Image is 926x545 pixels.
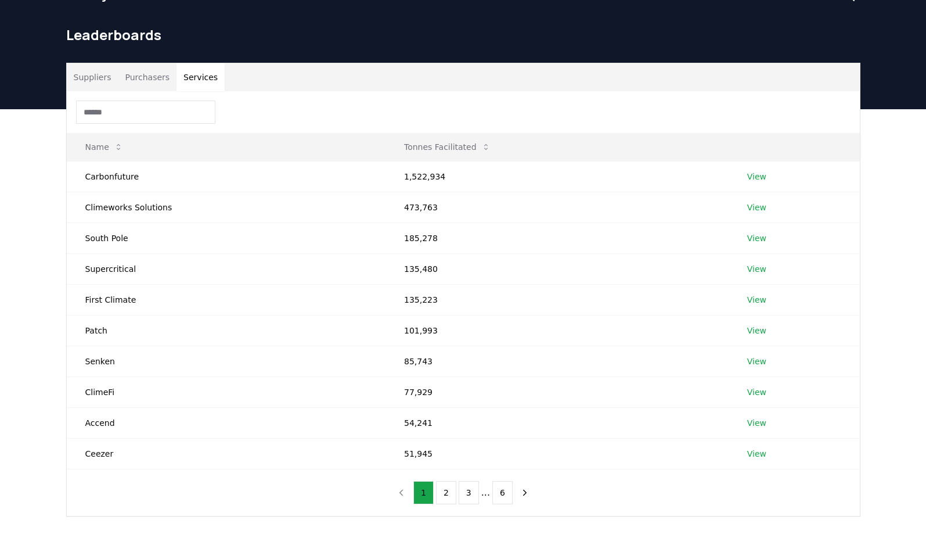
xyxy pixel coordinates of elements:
td: 135,480 [385,253,729,284]
td: Accend [67,407,385,438]
td: Senken [67,346,385,377]
td: 135,223 [385,284,729,315]
td: 1,522,934 [385,161,729,192]
td: 85,743 [385,346,729,377]
td: 54,241 [385,407,729,438]
td: Supercritical [67,253,385,284]
a: View [747,171,766,182]
td: Carbonfuture [67,161,385,192]
li: ... [481,486,490,500]
button: 3 [459,481,479,504]
td: 77,929 [385,377,729,407]
td: First Climate [67,284,385,315]
a: View [747,294,766,306]
a: View [747,263,766,275]
td: Ceezer [67,438,385,469]
td: Patch [67,315,385,346]
button: Suppliers [67,63,118,91]
td: 101,993 [385,315,729,346]
button: next page [515,481,535,504]
button: Name [76,135,132,159]
h1: Leaderboards [66,26,860,44]
a: View [747,448,766,460]
a: View [747,356,766,367]
button: Purchasers [118,63,176,91]
td: Climeworks Solutions [67,192,385,223]
td: 185,278 [385,223,729,253]
button: Tonnes Facilitated [395,135,500,159]
a: View [747,386,766,398]
button: 2 [436,481,456,504]
td: ClimeFi [67,377,385,407]
td: 473,763 [385,192,729,223]
button: 1 [413,481,434,504]
button: Services [176,63,225,91]
a: View [747,202,766,213]
td: 51,945 [385,438,729,469]
td: South Pole [67,223,385,253]
a: View [747,325,766,336]
a: View [747,232,766,244]
a: View [747,417,766,429]
button: 6 [492,481,513,504]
